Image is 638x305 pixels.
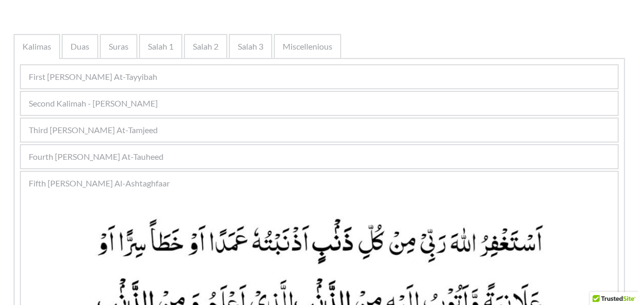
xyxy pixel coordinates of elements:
[71,40,89,53] span: Duas
[22,40,51,53] span: Kalimas
[193,40,218,53] span: Salah 2
[148,40,173,53] span: Salah 1
[238,40,263,53] span: Salah 3
[29,71,157,83] span: First [PERSON_NAME] At-Tayyibah
[29,124,158,136] span: Third [PERSON_NAME] At-Tamjeed
[283,40,332,53] span: Miscellenious
[29,97,158,110] span: Second Kalimah - [PERSON_NAME]
[29,150,164,163] span: Fourth [PERSON_NAME] At-Tauheed
[109,40,129,53] span: Suras
[29,177,170,190] span: Fifth [PERSON_NAME] Al-Ashtaghfaar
